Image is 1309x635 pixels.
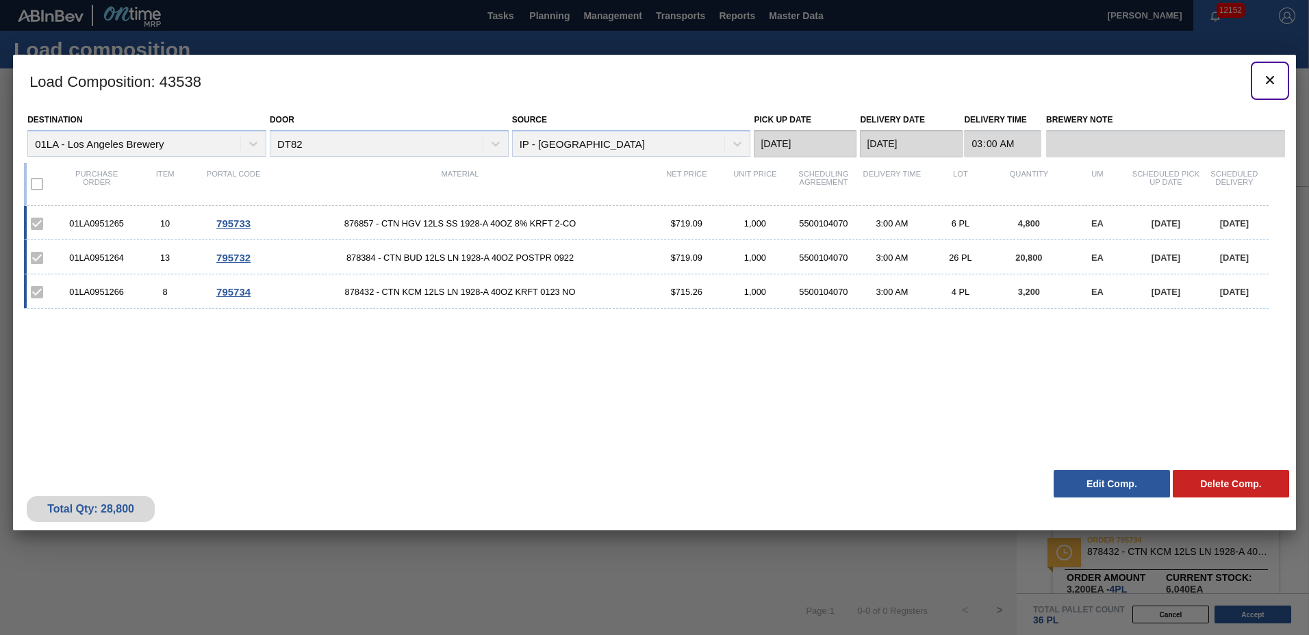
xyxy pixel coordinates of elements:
div: 3:00 AM [858,287,926,297]
div: 1,000 [721,252,789,263]
span: 878432 - CTN KCM 12LS LN 1928-A 40OZ KRFT 0123 NO [268,287,652,297]
label: Pick up Date [754,115,811,125]
span: [DATE] [1152,287,1180,297]
span: [DATE] [1220,287,1249,297]
button: Delete Comp. [1173,470,1289,497]
div: 26 PL [926,252,995,263]
span: [DATE] [1220,218,1249,229]
label: Source [512,115,547,125]
span: 795733 [216,218,251,229]
span: 3,200 [1018,287,1040,297]
span: [DATE] [1152,252,1180,263]
input: mm/dd/yyyy [754,130,856,157]
div: 5500104070 [789,218,858,229]
label: Brewery Note [1046,110,1285,130]
div: UM [1063,170,1132,198]
span: 4,800 [1018,218,1040,229]
label: Delivery Time [964,110,1041,130]
span: 795732 [216,252,251,263]
div: $719.09 [652,218,721,229]
div: 01LA0951266 [62,287,131,297]
h3: Load Composition : 43538 [13,55,1296,107]
div: 6 PL [926,218,995,229]
div: 10 [131,218,199,229]
div: Delivery Time [858,170,926,198]
label: Delivery Date [860,115,924,125]
div: Scheduled Delivery [1200,170,1269,198]
div: Total Qty: 28,800 [37,503,144,515]
div: 3:00 AM [858,218,926,229]
div: 8 [131,287,199,297]
span: 876857 - CTN HGV 12LS SS 1928-A 40OZ 8% KRFT 2-CO [268,218,652,229]
span: 878384 - CTN BUD 12LS LN 1928-A 40OZ POSTPR 0922 [268,252,652,263]
div: 1,000 [721,287,789,297]
div: Material [268,170,652,198]
span: 20,800 [1015,252,1042,263]
div: 01LA0951264 [62,252,131,263]
div: $719.09 [652,252,721,263]
div: 4 PL [926,287,995,297]
div: Scheduling Agreement [789,170,858,198]
div: Scheduled Pick up Date [1132,170,1200,198]
div: $715.26 [652,287,721,297]
span: [DATE] [1152,218,1180,229]
label: Destination [27,115,82,125]
label: Door [270,115,294,125]
div: Portal code [199,170,268,198]
input: mm/dd/yyyy [860,130,963,157]
div: 1,000 [721,218,789,229]
div: Unit Price [721,170,789,198]
div: 01LA0951265 [62,218,131,229]
div: Net Price [652,170,721,198]
button: Edit Comp. [1054,470,1170,497]
div: Purchase order [62,170,131,198]
div: Lot [926,170,995,198]
div: Go to Order [199,252,268,263]
span: EA [1091,287,1104,297]
span: EA [1091,218,1104,229]
div: Item [131,170,199,198]
span: [DATE] [1220,252,1249,263]
span: 795734 [216,286,251,298]
div: 5500104070 [789,252,858,263]
div: 5500104070 [789,287,858,297]
div: 3:00 AM [858,252,926,263]
span: EA [1091,252,1104,263]
div: Quantity [995,170,1063,198]
div: Go to Order [199,286,268,298]
div: 13 [131,252,199,263]
div: Go to Order [199,218,268,229]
